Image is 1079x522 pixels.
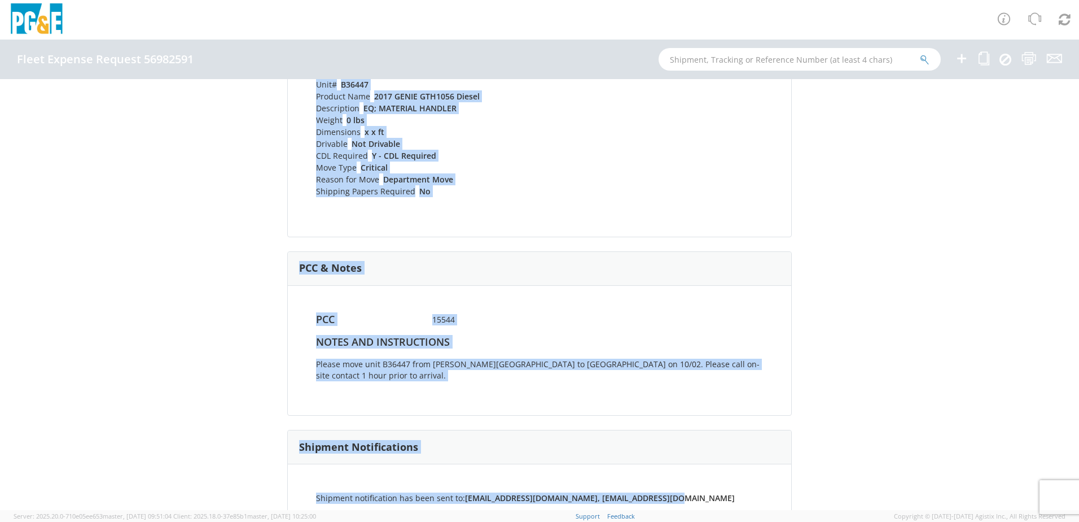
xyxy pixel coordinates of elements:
h4: PCC [308,314,424,325]
input: Shipment, Tracking or Reference Number (at least 4 chars) [659,48,941,71]
h3: Shipment Notifications [299,442,418,453]
strong: 0 lbs [346,115,365,125]
li: CDL Required [316,150,534,162]
span: 15544 [424,314,656,325]
strong: No [419,186,431,197]
li: Reason for Move [316,173,534,185]
img: pge-logo-06675f144f4cfa6a6814.png [8,3,65,37]
strong: [EMAIL_ADDRESS][DOMAIN_NAME], [EMAIL_ADDRESS][DOMAIN_NAME] [465,493,735,503]
span: master, [DATE] 09:51:04 [103,512,172,520]
li: Description [316,102,534,114]
li: Product Name [316,90,534,102]
strong: x x ft [365,127,384,137]
p: Please move unit B36447 from [PERSON_NAME][GEOGRAPHIC_DATA] to [GEOGRAPHIC_DATA] on 10/02. Please... [316,359,763,381]
strong: 2017 GENIE GTH1056 Diesel [374,91,480,102]
div: Shipment notification has been sent to: [308,493,771,504]
li: Dimensions [316,126,534,138]
h3: PCC & Notes [299,263,362,274]
strong: EQ; MATERIAL HANDLER [363,103,457,114]
li: Weight [316,114,534,126]
li: Drivable [316,138,534,150]
strong: Y - CDL Required [372,150,436,161]
a: Feedback [607,512,635,520]
strong: B36447 [341,79,369,90]
strong: Department Move [383,174,453,185]
span: Server: 2025.20.0-710e05ee653 [14,512,172,520]
h4: Fleet Expense Request 56982591 [17,53,194,66]
a: Support [576,512,600,520]
li: Shipping Papers Required [316,185,534,197]
span: master, [DATE] 10:25:00 [247,512,316,520]
span: Client: 2025.18.0-37e85b1 [173,512,316,520]
span: Copyright © [DATE]-[DATE] Agistix Inc., All Rights Reserved [894,512,1065,521]
strong: Not Drivable [352,138,400,149]
strong: Critical [361,162,388,173]
li: Unit# [316,79,534,90]
li: Move Type [316,162,534,173]
h4: Notes and Instructions [316,337,763,348]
